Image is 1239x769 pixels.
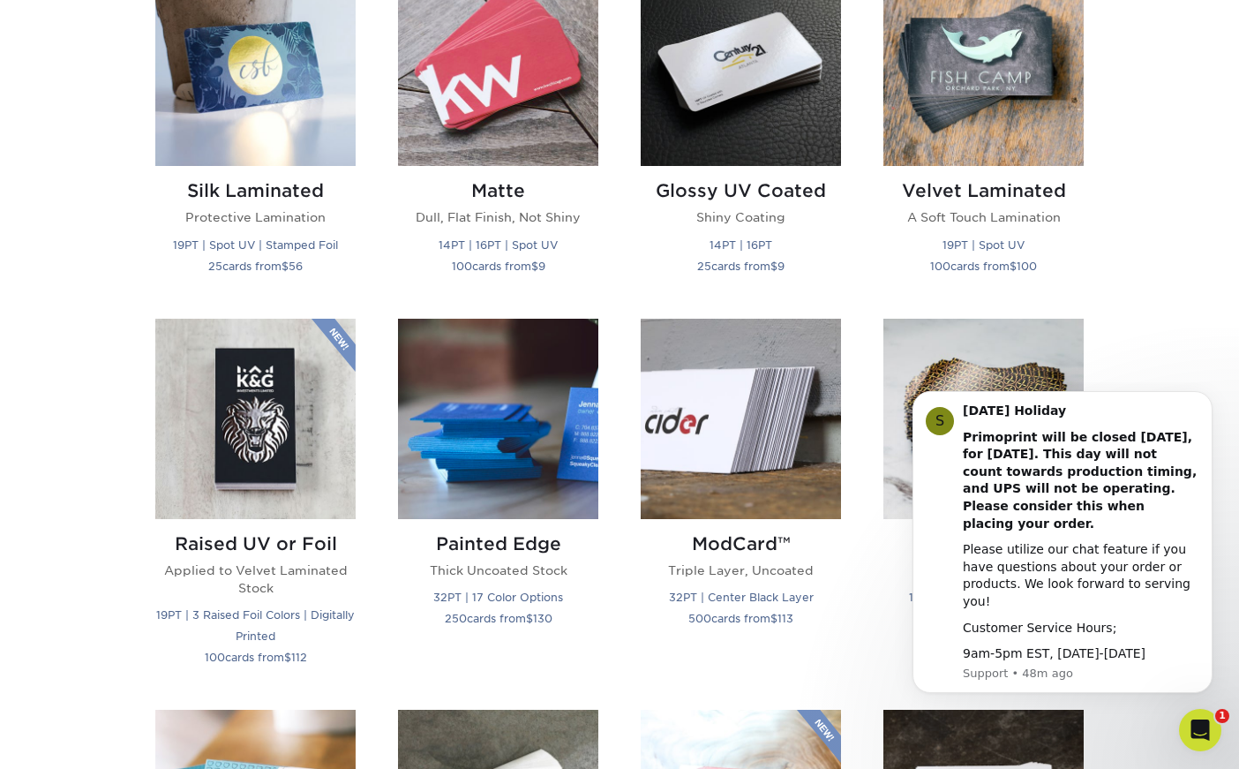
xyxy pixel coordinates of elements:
span: 100 [205,651,225,664]
span: 56 [289,260,303,273]
iframe: Intercom live chat [1179,709,1221,751]
small: 32PT | Center Black Layer [669,591,814,604]
span: $ [531,260,538,273]
small: 19PT | Spot UV | Stamped Foil [173,238,338,252]
h2: Matte [398,180,598,201]
span: $ [1010,260,1017,273]
span: $ [284,651,291,664]
h2: Painted Edge [398,533,598,554]
span: $ [282,260,289,273]
p: Shiny Coating [641,208,841,226]
img: New Product [797,710,841,763]
small: cards from [445,612,552,625]
img: Inline Foil Business Cards [883,319,1084,519]
small: cards from [205,651,307,664]
h2: Glossy UV Coated [641,180,841,201]
a: ModCard™ Business Cards ModCard™ Triple Layer, Uncoated 32PT | Center Black Layer 500cards from$113 [641,319,841,690]
p: Thick Uncoated Stock [398,562,598,579]
a: Raised UV or Foil Business Cards Raised UV or Foil Applied to Velvet Laminated Stock 19PT | 3 Rai... [155,319,356,690]
small: 14PT | 16PT [710,238,772,252]
span: 130 [533,612,552,625]
p: Protective Lamination [155,208,356,226]
span: 250 [445,612,467,625]
small: 32PT | 17 Color Options [433,591,563,604]
small: cards from [688,612,793,625]
span: 1 [1215,709,1229,723]
span: 500 [688,612,711,625]
img: Raised UV or Foil Business Cards [155,319,356,519]
h2: Inline Foil [883,533,1084,554]
span: $ [526,612,533,625]
small: 19PT | 3 Raised Foil Colors | Digitally Printed [156,608,355,643]
span: 100 [930,260,950,273]
small: cards from [930,260,1037,273]
iframe: Intercom notifications message [886,382,1239,721]
span: 9 [777,260,785,273]
small: cards from [697,260,785,273]
span: 25 [208,260,222,273]
span: 9 [538,260,545,273]
span: 100 [1017,260,1037,273]
span: 100 [452,260,472,273]
small: cards from [452,260,545,273]
img: ModCard™ Business Cards [641,319,841,519]
h2: ModCard™ [641,533,841,554]
img: Painted Edge Business Cards [398,319,598,519]
h2: Silk Laminated [155,180,356,201]
iframe: Google Customer Reviews [4,715,150,763]
p: A Soft Touch Lamination [883,208,1084,226]
a: Inline Foil Business Cards Inline Foil Unlimited Foil Colors 16PT | Spot UV | Glossy UV 500cards ... [883,319,1084,690]
span: 25 [697,260,711,273]
span: $ [770,612,777,625]
p: Dull, Flat Finish, Not Shiny [398,208,598,226]
span: 113 [777,612,793,625]
span: 112 [291,651,307,664]
img: New Product [312,319,356,372]
p: Applied to Velvet Laminated Stock [155,562,356,598]
h2: Velvet Laminated [883,180,1084,201]
p: Unlimited Foil Colors [883,562,1084,579]
span: $ [770,260,777,273]
h2: Raised UV or Foil [155,533,356,554]
small: cards from [208,260,303,273]
small: 14PT | 16PT | Spot UV [439,238,558,252]
a: Painted Edge Business Cards Painted Edge Thick Uncoated Stock 32PT | 17 Color Options 250cards fr... [398,319,598,690]
p: Triple Layer, Uncoated [641,562,841,579]
small: 19PT | Spot UV [942,238,1025,252]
